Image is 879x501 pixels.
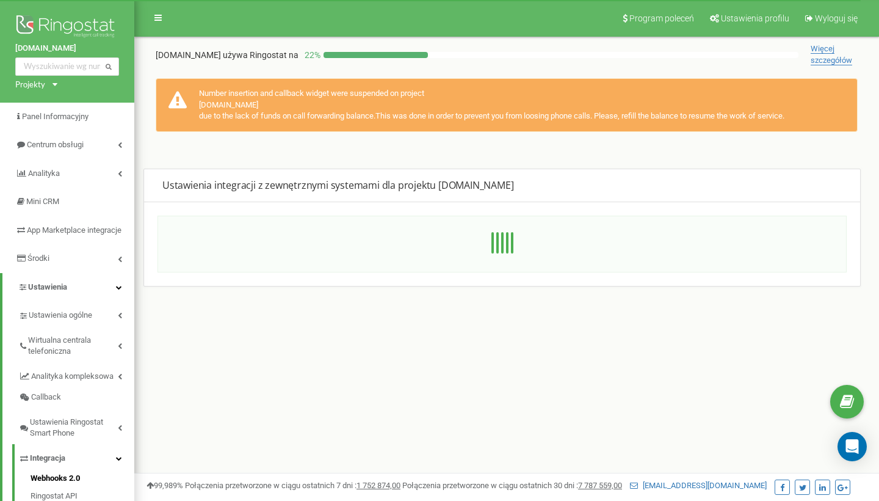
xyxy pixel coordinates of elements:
div: Open Intercom Messenger [837,432,867,461]
span: Mini CRM [26,197,59,206]
span: Analityka [28,169,60,178]
span: App Marketplace integracje [27,225,121,235]
span: Połączenia przetworzone w ciągu ostatnich 7 dni : [185,481,400,490]
span: Więcej szczegółów [811,44,852,65]
img: Ringostat logo [15,12,119,43]
div: Number insertion and callback widget were suspended on project [DOMAIN_NAME] due to the lack of f... [156,78,858,132]
a: Ustawienia [2,273,134,302]
a: [DOMAIN_NAME] [15,43,119,54]
a: Integracja [18,444,134,469]
a: Ustawienia Ringostat Smart Phone [18,408,134,444]
span: Program poleceń [629,13,694,23]
span: 99,989% [146,481,183,490]
u: 1 752 874,00 [356,481,400,490]
span: Centrum obsługi [27,140,84,149]
p: [DOMAIN_NAME] [156,49,298,61]
a: Webhooks 2.0 [31,473,134,488]
span: Ustawienia Ringostat Smart Phone [30,417,118,439]
span: Ustawienia [28,282,67,291]
span: Analityka kompleksowa [31,371,114,382]
p: 22 % [298,49,324,61]
input: Wyszukiwanie wg numeru [15,57,119,76]
a: Analityka kompleksowa [18,362,134,387]
a: [EMAIL_ADDRESS][DOMAIN_NAME] [630,481,767,490]
span: Wyloguj się [815,13,858,23]
span: Połączenia przetworzone w ciągu ostatnich 30 dni : [402,481,622,490]
span: Ustawienia profilu [721,13,789,23]
span: Ustawienia ogólne [29,310,92,321]
span: Wirtualna centrala telefoniczna [28,335,118,357]
a: Callback [18,387,134,409]
a: Wirtualna centrala telefoniczna [18,326,134,362]
span: używa Ringostat na [223,50,298,60]
span: Callback [31,392,61,404]
span: Integracja [30,453,65,464]
u: 7 787 559,00 [578,481,622,490]
a: Ustawienia ogólne [18,301,134,326]
div: Ustawienia integracji z zewnętrznymi systemami dla projektu [DOMAIN_NAME] [162,178,842,192]
span: Panel Informacyjny [22,112,89,121]
div: Projekty [15,79,45,90]
span: Środki [27,254,49,263]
